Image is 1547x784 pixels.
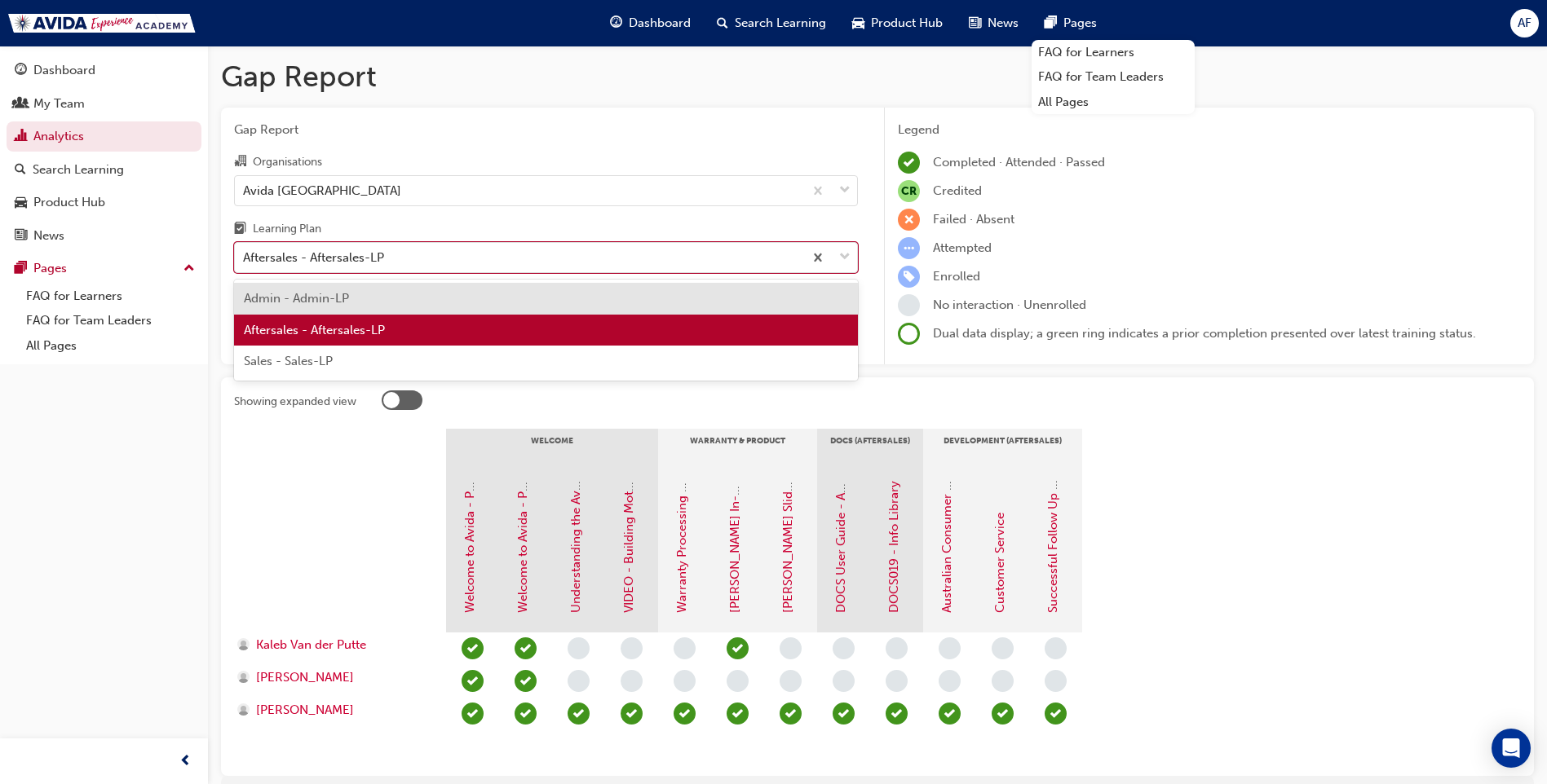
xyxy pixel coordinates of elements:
div: Dashboard [33,61,95,80]
a: Successful Follow Up Calls [1045,462,1060,613]
a: DOCS User Guide - Access to DOCS [833,410,848,613]
a: search-iconSearch Learning [704,7,839,40]
span: learningRecordVerb_PASS-icon [780,703,802,725]
span: learningRecordVerb_NONE-icon [939,670,961,692]
span: organisation-icon [234,155,246,170]
span: Enrolled [933,269,980,284]
div: Product Hub [33,193,105,212]
span: Completed · Attended · Passed [933,155,1105,170]
span: Failed · Absent [933,212,1014,227]
span: car-icon [15,196,27,210]
span: learningRecordVerb_PASS-icon [621,703,643,725]
a: guage-iconDashboard [597,7,704,40]
span: learningRecordVerb_PASS-icon [462,703,484,725]
span: learningRecordVerb_PASS-icon [568,703,590,725]
span: learningRecordVerb_COMPLETE-icon [886,703,908,725]
span: Aftersales - Aftersales-LP [244,323,385,337]
span: learningRecordVerb_NONE-icon [886,670,908,692]
span: learningRecordVerb_PASS-icon [1045,703,1067,725]
div: Avida [GEOGRAPHIC_DATA] [243,181,401,200]
span: learningRecordVerb_NONE-icon [992,670,1014,692]
div: News [33,227,64,245]
span: learningRecordVerb_COMPLETE-icon [898,152,920,174]
span: people-icon [15,97,27,112]
a: Search Learning [7,155,201,185]
a: Analytics [7,121,201,152]
span: learningRecordVerb_NONE-icon [1045,637,1067,659]
span: down-icon [839,180,851,201]
button: AF [1510,9,1539,37]
span: learningRecordVerb_NONE-icon [727,670,749,692]
span: learningRecordVerb_PASS-icon [462,670,484,692]
a: Kaleb Van der Putte [237,636,431,654]
span: Dashboard [629,14,691,33]
div: Aftersales - Aftersales-LP [243,249,384,267]
span: Product Hub [871,14,943,33]
span: learningRecordVerb_ATTEMPT-icon [898,237,920,259]
span: Kaleb Van der Putte [256,636,366,654]
span: search-icon [15,163,26,178]
a: Customer Service [992,513,1007,613]
a: [PERSON_NAME] [237,668,431,687]
div: Showing expanded view [234,394,356,410]
span: learningRecordVerb_PASS-icon [462,637,484,659]
button: DashboardMy TeamAnalyticsSearch LearningProduct HubNews [7,52,201,253]
span: news-icon [15,229,27,244]
a: Understanding the Avida Experience Hub [568,381,583,613]
span: learningplan-icon [234,222,246,237]
div: Open Intercom Messenger [1492,729,1531,768]
span: learningRecordVerb_NONE-icon [621,637,643,659]
a: news-iconNews [956,7,1032,40]
span: learningRecordVerb_PASS-icon [939,703,961,725]
span: learningRecordVerb_NONE-icon [833,670,855,692]
a: Australian Consumer Law [939,468,954,613]
span: learningRecordVerb_PASS-icon [515,703,537,725]
span: News [988,14,1019,33]
span: guage-icon [15,64,27,78]
div: Development (Aftersales) [923,429,1082,469]
span: learningRecordVerb_NONE-icon [780,637,802,659]
span: learningRecordVerb_FAIL-icon [898,209,920,231]
span: learningRecordVerb_NONE-icon [992,637,1014,659]
img: Trak [8,14,196,33]
a: pages-iconPages [1032,7,1110,40]
div: Search Learning [33,161,124,179]
a: All Pages [20,333,201,359]
div: Welcome [446,429,658,469]
span: pages-icon [15,262,27,276]
span: Sales - Sales-LP [244,354,333,368]
span: learningRecordVerb_ENROLL-icon [898,266,920,288]
span: down-icon [839,247,851,268]
span: Dual data display; a green ring indicates a prior completion presented over latest training status. [933,326,1476,341]
span: Credited [933,183,982,198]
span: learningRecordVerb_NONE-icon [886,637,908,659]
span: AF [1518,14,1532,33]
span: learningRecordVerb_NONE-icon [621,670,643,692]
span: learningRecordVerb_PASS-icon [727,637,749,659]
span: learningRecordVerb_PASS-icon [992,703,1014,725]
span: Attempted [933,240,992,255]
span: [PERSON_NAME] [256,668,354,687]
a: [PERSON_NAME] [237,701,431,720]
span: learningRecordVerb_NONE-icon [568,670,590,692]
span: learningRecordVerb_NONE-icon [780,670,802,692]
div: Warranty & Product [658,429,817,469]
span: Pages [1063,14,1097,33]
a: car-iconProduct Hub [839,7,956,40]
span: up-icon [183,258,195,280]
div: DOCS (Aftersales) [817,429,923,469]
span: [PERSON_NAME] [256,701,354,720]
span: learningRecordVerb_NONE-icon [898,294,920,316]
span: learningRecordVerb_NONE-icon [568,637,590,659]
span: prev-icon [179,751,192,772]
span: learningRecordVerb_NONE-icon [674,637,696,659]
a: FAQ for Learners [1032,40,1195,65]
a: FAQ for Team Leaders [20,308,201,333]
span: learningRecordVerb_NONE-icon [674,670,696,692]
span: Gap Report [234,121,858,139]
span: pages-icon [1045,13,1057,33]
span: learningRecordVerb_NONE-icon [833,637,855,659]
a: Welcome to Avida - Part 1: Our Brand & History [462,346,477,613]
button: Pages [7,253,201,284]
